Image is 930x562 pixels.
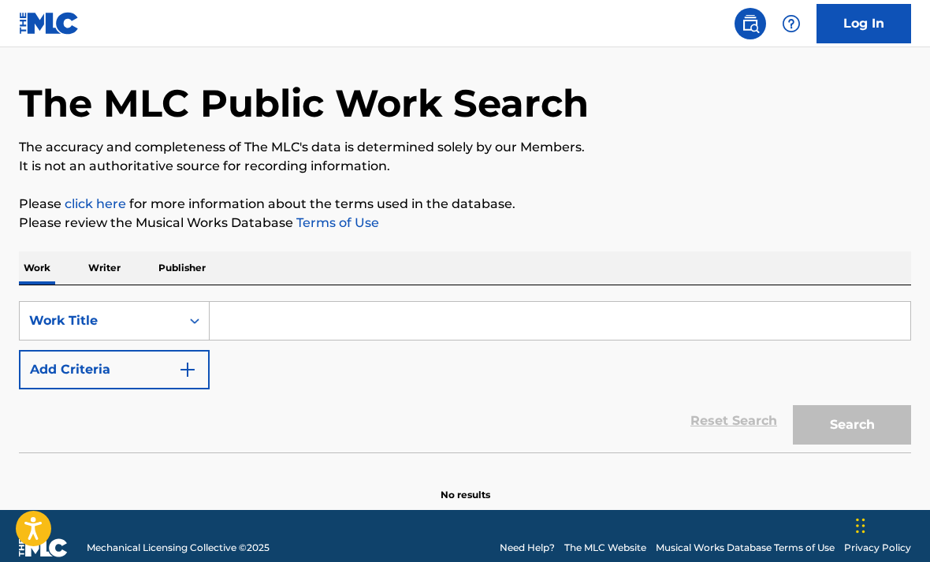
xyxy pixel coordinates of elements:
img: 9d2ae6d4665cec9f34b9.svg [178,360,197,379]
a: Need Help? [500,541,555,555]
img: logo [19,538,68,557]
p: Publisher [154,251,210,285]
a: Terms of Use [293,215,379,230]
p: The accuracy and completeness of The MLC's data is determined solely by our Members. [19,138,911,157]
img: search [741,14,760,33]
div: Drag [856,502,865,549]
a: Privacy Policy [844,541,911,555]
p: It is not an authoritative source for recording information. [19,157,911,176]
div: Help [776,8,807,39]
button: Add Criteria [19,350,210,389]
iframe: Chat Widget [851,486,930,562]
a: Musical Works Database Terms of Use [656,541,835,555]
a: The MLC Website [564,541,646,555]
img: MLC Logo [19,12,80,35]
p: No results [441,469,490,502]
p: Work [19,251,55,285]
a: click here [65,196,126,211]
p: Writer [84,251,125,285]
p: Please for more information about the terms used in the database. [19,195,911,214]
form: Search Form [19,301,911,452]
span: Mechanical Licensing Collective © 2025 [87,541,270,555]
div: Work Title [29,311,171,330]
img: help [782,14,801,33]
p: Please review the Musical Works Database [19,214,911,233]
h1: The MLC Public Work Search [19,80,589,127]
a: Public Search [735,8,766,39]
a: Log In [817,4,911,43]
